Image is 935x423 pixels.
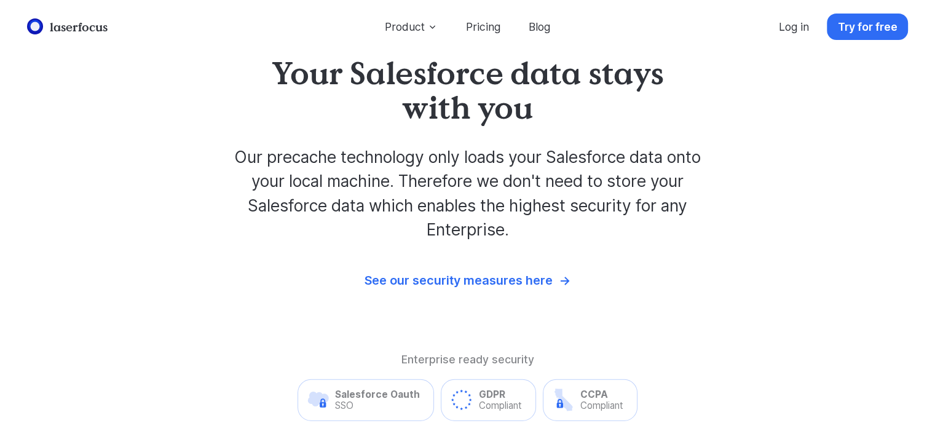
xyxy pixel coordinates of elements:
[518,14,561,40] a: Blog
[224,353,711,366] div: Enterprise ready security
[374,14,448,40] button: Product
[365,274,553,288] div: See our security measures here
[455,14,511,40] a: Pricing
[24,15,111,38] a: laserfocus
[352,263,583,299] a: See our security measures here
[479,389,522,412] div: Compliant
[580,389,623,412] div: Compliant
[224,145,711,242] p: Our precache technology only loads your Salesforce data onto your local machine. Therefore we don...
[827,14,908,40] a: Try for free
[582,274,606,288] div: →
[248,56,687,124] h2: Your Salesforce data stays with you
[768,14,820,40] a: Log in
[335,389,420,400] strong: Salesforce Oauth
[335,389,420,412] div: SSO
[580,389,623,400] strong: CCPA
[479,389,522,400] strong: GDPR
[558,274,582,288] div: →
